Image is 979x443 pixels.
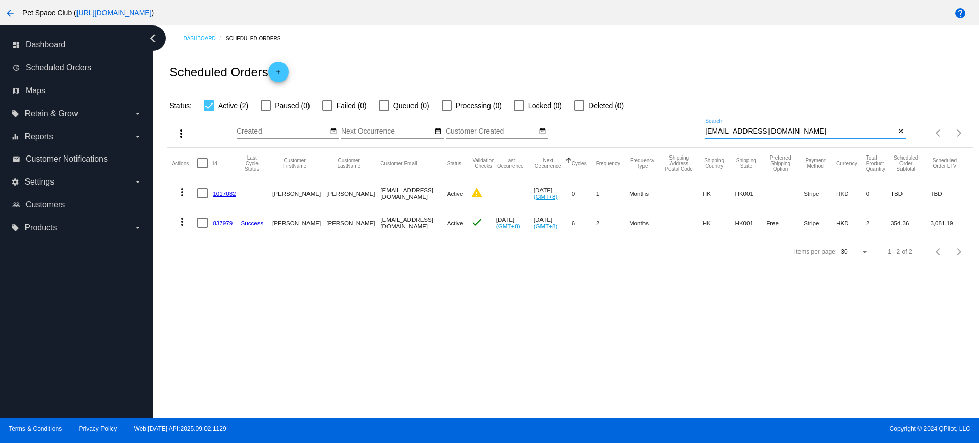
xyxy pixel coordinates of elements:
[471,148,496,178] mat-header-cell: Validation Checks
[272,158,317,169] button: Change sorting for CustomerFirstName
[434,127,442,136] mat-icon: date_range
[929,123,949,143] button: Previous page
[447,190,463,197] span: Active
[341,127,433,136] input: Next Occurrence
[949,123,969,143] button: Next page
[134,425,226,432] a: Web:[DATE] API:2025.09.02.1129
[12,87,20,95] i: map
[25,86,45,95] span: Maps
[471,216,483,228] mat-icon: check
[176,186,188,198] mat-icon: more_vert
[175,127,187,140] mat-icon: more_vert
[380,208,447,238] mat-cell: [EMAIL_ADDRESS][DOMAIN_NAME]
[25,154,108,164] span: Customer Notifications
[703,158,726,169] button: Change sorting for ShippingCountry
[766,208,804,238] mat-cell: Free
[393,99,429,112] span: Queued (0)
[241,155,263,172] button: Change sorting for LastProcessingCycleId
[326,158,371,169] button: Change sorting for CustomerLastName
[11,178,19,186] i: settings
[172,148,197,178] mat-header-cell: Actions
[134,110,142,118] i: arrow_drop_down
[496,158,525,169] button: Change sorting for LastOccurrenceUtc
[588,99,624,112] span: Deleted (0)
[24,109,78,118] span: Retain & Grow
[895,126,906,137] button: Clear
[804,158,827,169] button: Change sorting for PaymentMethod.Type
[596,160,620,166] button: Change sorting for Frequency
[76,9,152,17] a: [URL][DOMAIN_NAME]
[380,160,417,166] button: Change sorting for CustomerEmail
[794,248,837,255] div: Items per page:
[12,197,142,213] a: people_outline Customers
[176,216,188,228] mat-icon: more_vert
[213,220,233,226] a: 837979
[447,160,461,166] button: Change sorting for Status
[134,224,142,232] i: arrow_drop_down
[12,37,142,53] a: dashboard Dashboard
[534,158,562,169] button: Change sorting for NextOccurrenceUtc
[866,208,891,238] mat-cell: 2
[169,62,288,82] h2: Scheduled Orders
[326,208,380,238] mat-cell: [PERSON_NAME]
[25,63,91,72] span: Scheduled Orders
[134,178,142,186] i: arrow_drop_down
[272,178,326,208] mat-cell: [PERSON_NAME]
[24,132,53,141] span: Reports
[446,127,537,136] input: Customer Created
[665,155,693,172] button: Change sorting for ShippingPostcode
[12,41,20,49] i: dashboard
[891,178,930,208] mat-cell: TBD
[836,208,866,238] mat-cell: HKD
[337,99,367,112] span: Failed (0)
[11,133,19,141] i: equalizer
[766,155,794,172] button: Change sorting for PreferredShippingOption
[272,68,285,81] mat-icon: add
[496,208,534,238] mat-cell: [DATE]
[930,178,968,208] mat-cell: TBD
[237,127,328,136] input: Created
[24,223,57,232] span: Products
[596,178,629,208] mat-cell: 1
[11,110,19,118] i: local_offer
[735,208,767,238] mat-cell: HK001
[12,151,142,167] a: email Customer Notifications
[326,178,380,208] mat-cell: [PERSON_NAME]
[24,177,54,187] span: Settings
[169,101,192,110] span: Status:
[447,220,463,226] span: Active
[539,127,546,136] mat-icon: date_range
[572,160,587,166] button: Change sorting for Cycles
[11,224,19,232] i: local_offer
[213,190,236,197] a: 1017032
[897,127,905,136] mat-icon: close
[275,99,310,112] span: Paused (0)
[183,31,226,46] a: Dashboard
[145,30,161,46] i: chevron_left
[12,64,20,72] i: update
[456,99,502,112] span: Processing (0)
[703,178,735,208] mat-cell: HK
[4,7,16,19] mat-icon: arrow_back
[528,99,562,112] span: Locked (0)
[572,178,596,208] mat-cell: 0
[841,249,869,256] mat-select: Items per page:
[836,178,866,208] mat-cell: HKD
[629,178,665,208] mat-cell: Months
[891,155,921,172] button: Change sorting for Subtotal
[25,200,65,210] span: Customers
[9,425,62,432] a: Terms & Conditions
[12,201,20,209] i: people_outline
[804,178,836,208] mat-cell: Stripe
[218,99,248,112] span: Active (2)
[629,158,656,169] button: Change sorting for FrequencyType
[79,425,117,432] a: Privacy Policy
[866,178,891,208] mat-cell: 0
[930,208,968,238] mat-cell: 3,081.19
[226,31,290,46] a: Scheduled Orders
[241,220,264,226] a: Success
[629,208,665,238] mat-cell: Months
[534,193,558,200] a: (GMT+8)
[836,160,857,166] button: Change sorting for CurrencyIso
[804,208,836,238] mat-cell: Stripe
